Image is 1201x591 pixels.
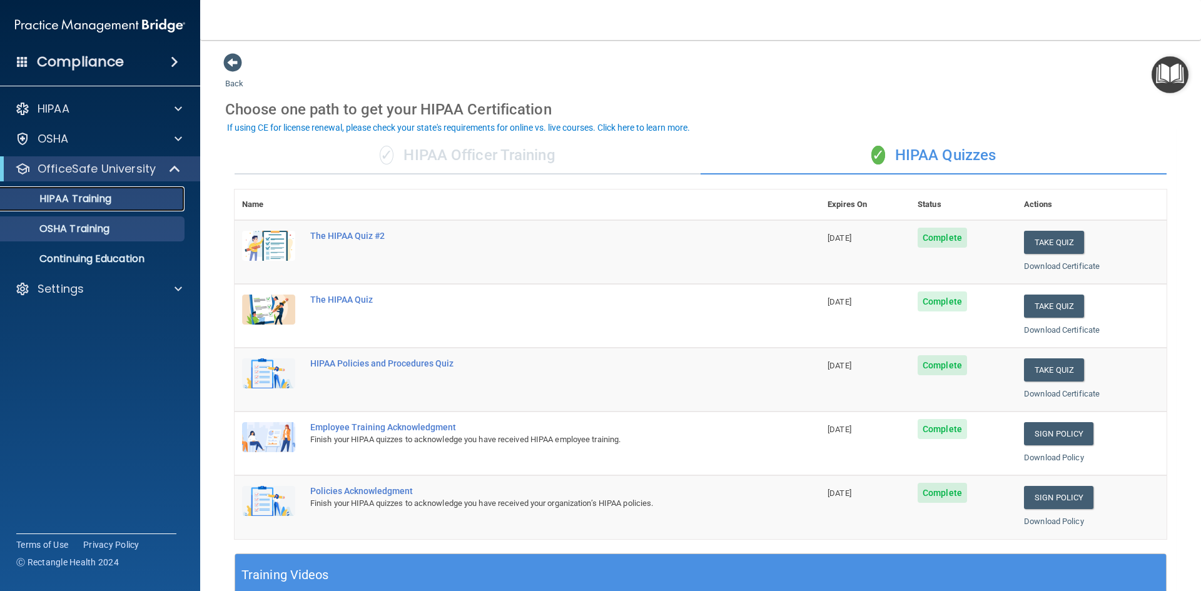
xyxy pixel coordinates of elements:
[828,425,851,434] span: [DATE]
[15,131,182,146] a: OSHA
[1024,231,1084,254] button: Take Quiz
[15,161,181,176] a: OfficeSafe University
[918,419,967,439] span: Complete
[235,137,701,174] div: HIPAA Officer Training
[828,488,851,498] span: [DATE]
[310,496,758,511] div: Finish your HIPAA quizzes to acknowledge you have received your organization’s HIPAA policies.
[310,486,758,496] div: Policies Acknowledgment
[310,231,758,241] div: The HIPAA Quiz #2
[1024,389,1100,398] a: Download Certificate
[1024,422,1093,445] a: Sign Policy
[38,131,69,146] p: OSHA
[225,64,243,88] a: Back
[15,101,182,116] a: HIPAA
[1024,295,1084,318] button: Take Quiz
[225,121,692,134] button: If using CE for license renewal, please check your state's requirements for online vs. live cours...
[37,53,124,71] h4: Compliance
[83,538,139,551] a: Privacy Policy
[227,123,690,132] div: If using CE for license renewal, please check your state's requirements for online vs. live cours...
[1016,189,1167,220] th: Actions
[310,295,758,305] div: The HIPAA Quiz
[828,361,851,370] span: [DATE]
[1024,261,1100,271] a: Download Certificate
[918,228,967,248] span: Complete
[16,556,119,568] span: Ⓒ Rectangle Health 2024
[310,358,758,368] div: HIPAA Policies and Procedures Quiz
[1152,56,1188,93] button: Open Resource Center
[871,146,885,164] span: ✓
[8,223,109,235] p: OSHA Training
[828,297,851,306] span: [DATE]
[15,281,182,296] a: Settings
[235,189,303,220] th: Name
[38,161,156,176] p: OfficeSafe University
[910,189,1016,220] th: Status
[1024,325,1100,335] a: Download Certificate
[8,193,111,205] p: HIPAA Training
[1024,517,1084,526] a: Download Policy
[310,432,758,447] div: Finish your HIPAA quizzes to acknowledge you have received HIPAA employee training.
[820,189,910,220] th: Expires On
[918,483,967,503] span: Complete
[918,355,967,375] span: Complete
[241,564,329,586] h5: Training Videos
[8,253,179,265] p: Continuing Education
[1024,486,1093,509] a: Sign Policy
[16,538,68,551] a: Terms of Use
[38,101,69,116] p: HIPAA
[701,137,1167,174] div: HIPAA Quizzes
[1024,358,1084,381] button: Take Quiz
[38,281,84,296] p: Settings
[918,291,967,311] span: Complete
[15,13,185,38] img: PMB logo
[380,146,393,164] span: ✓
[1024,453,1084,462] a: Download Policy
[310,422,758,432] div: Employee Training Acknowledgment
[828,233,851,243] span: [DATE]
[225,91,1176,128] div: Choose one path to get your HIPAA Certification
